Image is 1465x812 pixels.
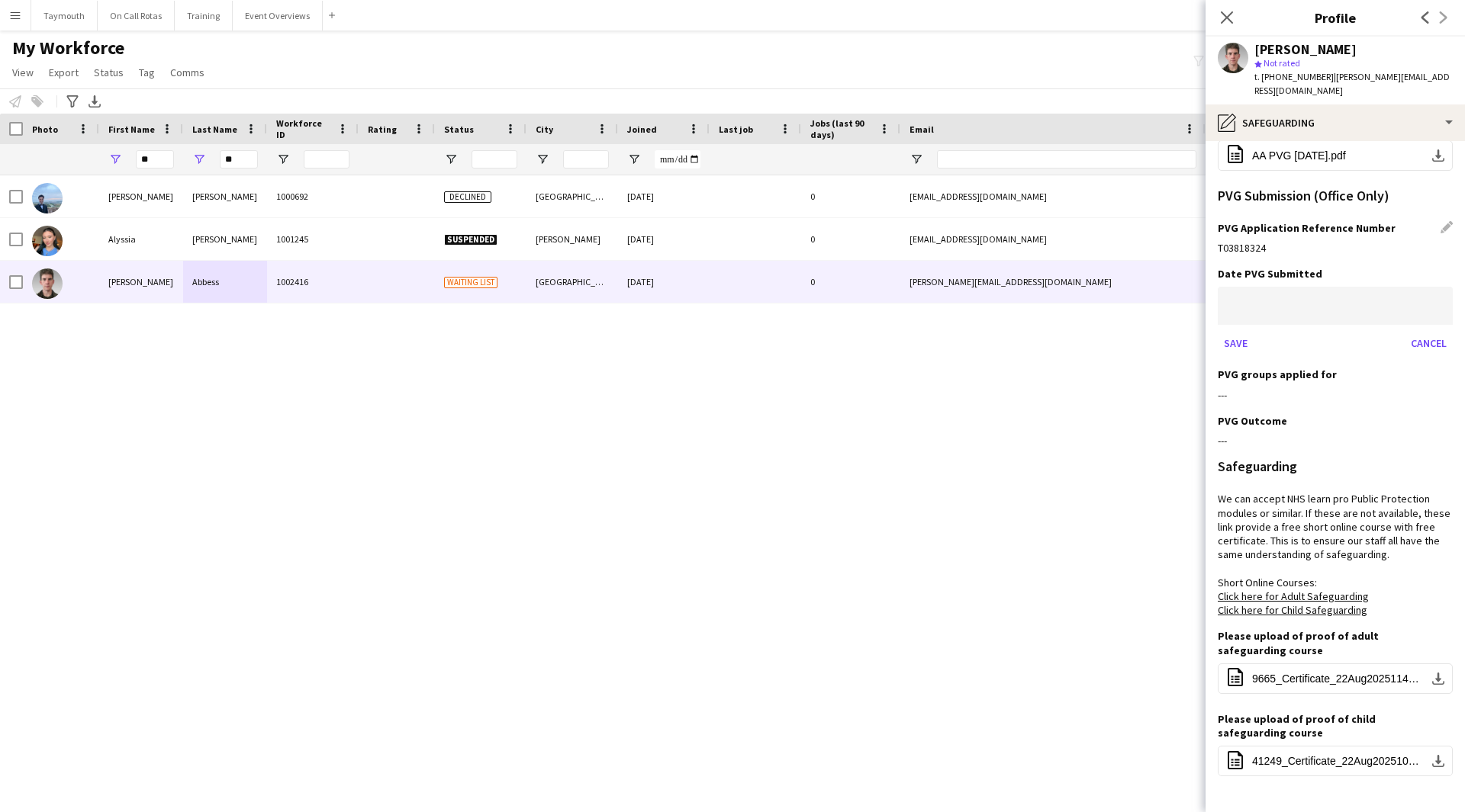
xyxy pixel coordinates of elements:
[12,37,124,59] span: My Workforce
[526,261,618,303] div: [GEOGRAPHIC_DATA]
[192,152,206,166] button: Open Filter Menu
[139,66,155,79] span: Tag
[1218,603,1367,617] a: Click here for Child Safeguarding
[536,152,549,166] button: Open Filter Menu
[133,63,161,82] a: Tag
[1254,71,1334,82] span: t. [PHONE_NUMBER]
[1254,71,1450,96] span: | [PERSON_NAME][EMAIL_ADDRESS][DOMAIN_NAME]
[94,66,124,79] span: Status
[99,261,183,303] div: [PERSON_NAME]
[43,63,85,82] a: Export
[85,92,104,111] app-action-btn: Export XLSX
[627,152,641,166] button: Open Filter Menu
[444,191,491,203] span: Declined
[444,152,458,166] button: Open Filter Menu
[276,117,331,140] span: Workforce ID
[618,218,710,260] div: [DATE]
[1218,331,1254,355] button: Save
[164,63,211,82] a: Comms
[267,261,359,303] div: 1002416
[444,124,474,135] span: Status
[1254,43,1357,56] div: [PERSON_NAME]
[526,175,618,217] div: [GEOGRAPHIC_DATA]
[1252,149,1346,162] span: AA PVG [DATE].pdf
[1252,755,1425,767] span: 41249_Certificate_22Aug2025105456.pdf
[1218,746,1453,776] button: 41249_Certificate_22Aug2025105456.pdf
[618,261,710,303] div: [DATE]
[1218,414,1287,428] h3: PVG Outcome
[563,150,609,168] input: City Filter Input
[1218,388,1453,402] div: ---
[183,175,267,217] div: [PERSON_NAME]
[1218,589,1369,603] a: Click here for Adult Safeguarding
[12,66,34,79] span: View
[1218,140,1453,171] button: AA PVG [DATE].pdf
[108,152,122,166] button: Open Filter Menu
[1405,331,1453,355] button: Cancel
[910,124,934,135] span: Email
[1218,576,1317,589] span: Short Online Courses:
[63,92,82,111] app-action-btn: Advanced filters
[526,218,618,260] div: [PERSON_NAME]
[655,150,700,168] input: Joined Filter Input
[627,124,657,135] span: Joined
[900,175,1206,217] div: [EMAIL_ADDRESS][DOMAIN_NAME]
[1252,672,1425,685] span: 9665_Certificate_22Aug2025114203.pdf
[304,150,349,168] input: Workforce ID Filter Input
[1264,57,1300,69] span: Not rated
[801,218,900,260] div: 0
[472,150,517,168] input: Status Filter Input
[1218,492,1451,561] span: We can accept NHS learn pro Public Protection modules or similar. If these are not available, the...
[1218,367,1337,381] h3: PVG groups applied for
[1218,460,1297,473] h3: Safeguarding
[183,261,267,303] div: Abbess
[175,1,233,30] button: Training
[31,1,98,30] button: Taymouth
[98,1,175,30] button: On Call Rotas
[810,117,873,140] span: Jobs (last 90 days)
[183,218,267,260] div: [PERSON_NAME]
[444,234,497,246] span: Suspended
[900,218,1206,260] div: [EMAIL_ADDRESS][DOMAIN_NAME]
[267,218,359,260] div: 1001245
[1206,8,1465,27] h3: Profile
[49,66,79,79] span: Export
[170,66,204,79] span: Comms
[32,124,58,135] span: Photo
[900,261,1206,303] div: [PERSON_NAME][EMAIL_ADDRESS][DOMAIN_NAME]
[719,124,753,135] span: Last job
[108,124,155,135] span: First Name
[1218,434,1453,448] div: ---
[1218,241,1453,255] div: T03818324
[910,152,923,166] button: Open Filter Menu
[444,277,497,288] span: Waiting list
[220,150,258,168] input: Last Name Filter Input
[99,218,183,260] div: Alyssia
[88,63,130,82] a: Status
[32,183,63,213] img: Khaliq Abdul
[233,1,323,30] button: Event Overviews
[1218,267,1322,281] h3: Date PVG Submitted
[99,175,183,217] div: [PERSON_NAME]
[618,175,710,217] div: [DATE]
[1218,712,1441,740] h3: Please upload of proof of child safeguarding course
[136,150,174,168] input: First Name Filter Input
[276,152,290,166] button: Open Filter Menu
[1206,104,1465,141] div: Safeguarding
[1218,189,1389,203] h3: PVG Submission (Office Only)
[801,175,900,217] div: 0
[368,124,397,135] span: Rating
[32,226,63,256] img: Alyssia McCabe
[937,150,1196,168] input: Email Filter Input
[6,63,40,82] a: View
[1218,663,1453,694] button: 9665_Certificate_22Aug2025114203.pdf
[192,124,237,135] span: Last Name
[536,124,553,135] span: City
[801,261,900,303] div: 0
[267,175,359,217] div: 1000692
[32,268,63,299] img: Alistair Abbess
[1218,221,1396,235] h3: PVG Application Reference Number
[1218,629,1441,656] h3: Please upload of proof of adult safeguarding course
